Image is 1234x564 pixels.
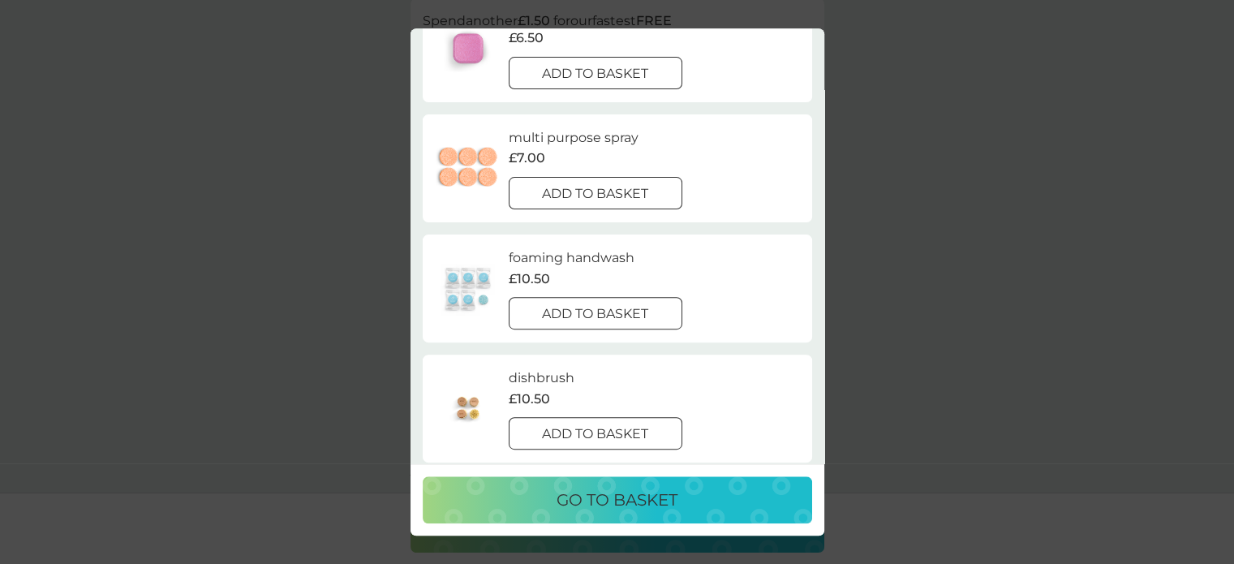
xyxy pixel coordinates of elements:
[542,304,648,325] p: add to basket
[509,297,683,329] button: add to basket
[509,28,544,49] p: £6.50
[542,424,648,446] p: add to basket
[557,487,677,513] p: go to basket
[509,248,634,269] p: foaming handwash
[509,269,550,290] p: £10.50
[542,183,648,205] p: add to basket
[509,368,574,389] p: dishbrush
[509,149,545,170] p: £7.00
[509,418,683,450] button: add to basket
[423,476,812,523] button: go to basket
[509,389,550,410] p: £10.50
[509,127,638,149] p: multi purpose spray
[509,177,683,209] button: add to basket
[542,63,648,84] p: add to basket
[509,57,683,89] button: add to basket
